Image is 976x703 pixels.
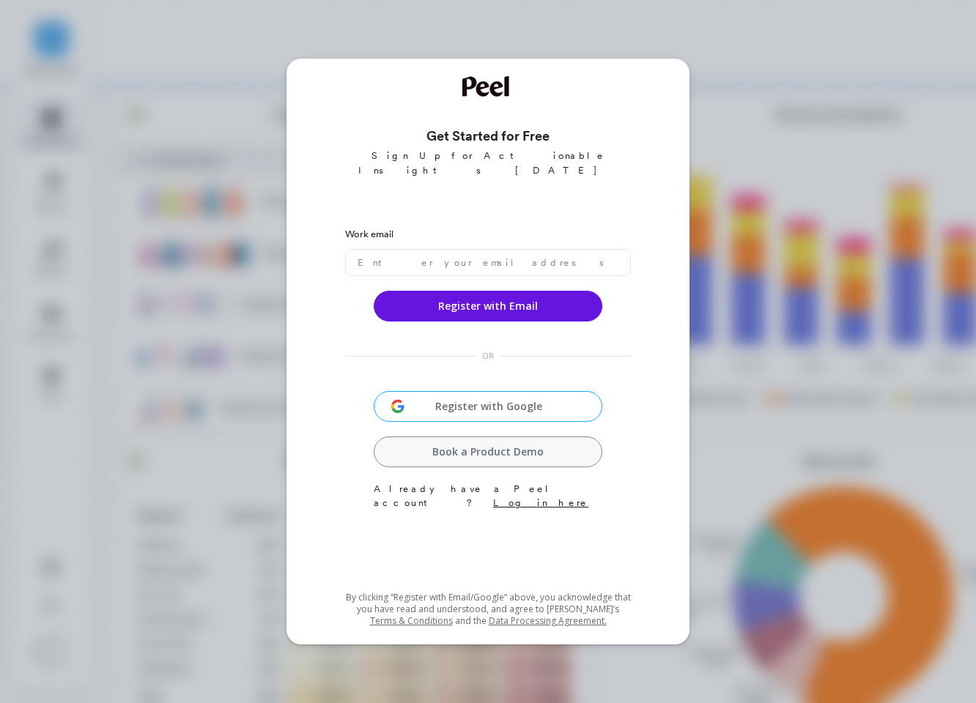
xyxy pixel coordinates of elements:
[493,497,588,508] a: Log in here
[409,399,569,414] span: Register with Google
[370,614,453,627] a: Terms & Conditions
[345,149,631,177] p: Sign Up for Actionable Insights [DATE]
[345,126,631,146] h3: Get Started for Free
[462,76,514,97] img: Welcome to Peel
[374,291,602,321] button: Register with Email
[345,249,631,276] input: Enter your email address
[489,614,607,627] a: Data Processing Agreement.
[387,395,409,417] img: svg+xml;base64,PHN2ZyB3aWR0aD0iMzIiIGhlaWdodD0iMzIiIHZpZXdCb3g9IjAgMCAzMiAzMiIgZmlsbD0ibm9uZSIgeG...
[345,592,631,627] p: By clicking “Register with Email/Google” above, you acknowledge that you have read and understood...
[374,391,602,422] button: Register with Google
[374,436,602,467] a: Book a Product Demo
[345,227,631,242] label: Work email
[374,482,602,510] p: Already have a Peel account?
[482,351,494,362] span: OR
